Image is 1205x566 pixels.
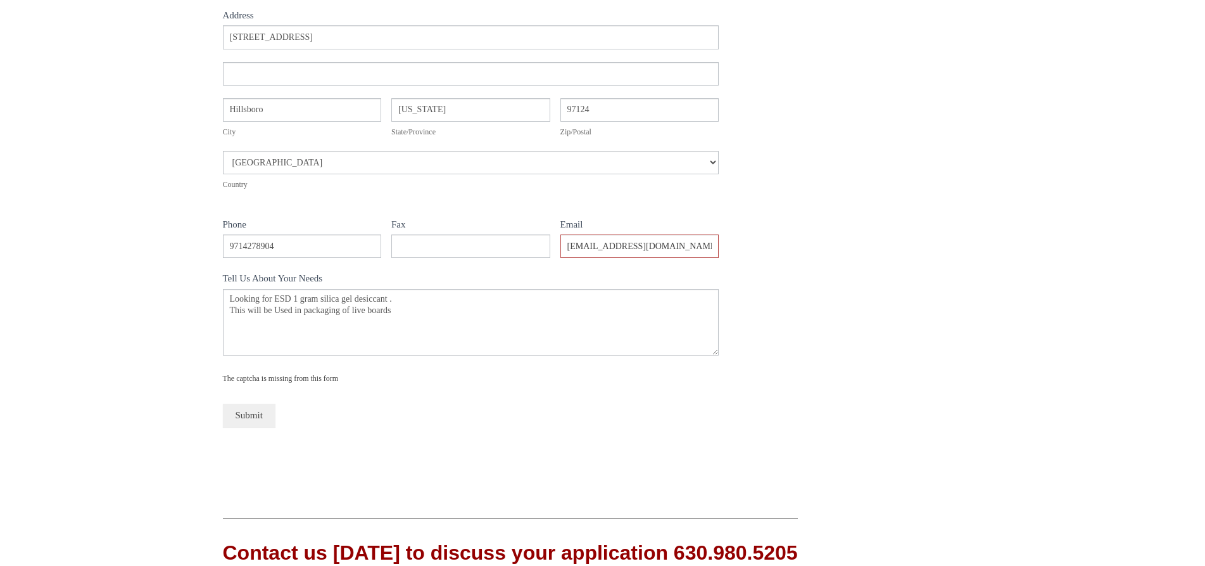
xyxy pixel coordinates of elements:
[560,217,719,235] label: Email
[223,372,719,385] div: The captcha is missing from this form
[223,125,382,138] div: City
[223,289,719,356] textarea: Looking for ESD 1 gram silica gel desiccant . This will be Used in packaging of live boards
[391,125,550,138] div: State/Province
[391,217,550,235] label: Fax
[223,178,719,191] div: Country
[223,217,382,235] label: Phone
[560,125,719,138] div: Zip/Postal
[223,404,275,427] button: Submit
[223,271,719,289] label: Tell Us About Your Needs
[223,8,719,26] div: Address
